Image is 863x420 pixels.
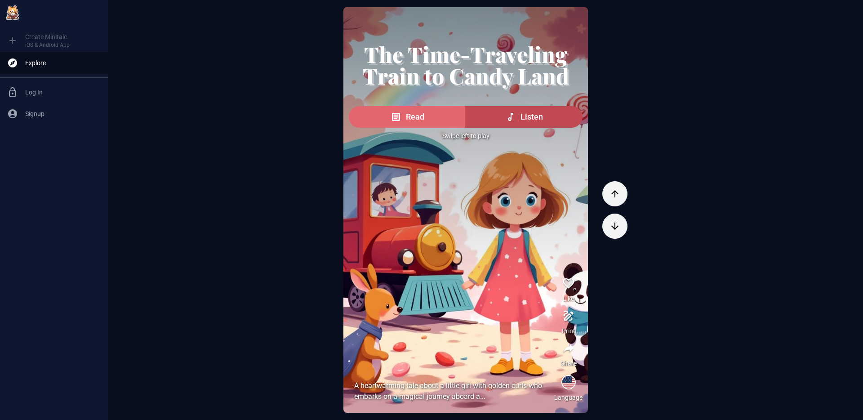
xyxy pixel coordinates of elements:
[354,380,552,402] div: A heartwarming tale about a little girl with golden curls who embarks on a magical journey aboard...
[349,131,583,140] p: Swipe left to play
[554,393,583,402] p: Language
[465,106,583,128] button: Listen
[25,109,101,118] span: Signup
[25,58,101,67] span: Explore
[563,294,574,303] p: Like
[4,4,22,22] img: Minitale
[349,106,466,128] button: Read
[520,111,543,123] span: Listen
[562,326,575,335] p: Print
[349,43,583,86] h1: The Time-Traveling Train to Candy Land
[406,111,424,123] span: Read
[561,359,577,368] p: Share
[25,88,101,97] span: Log In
